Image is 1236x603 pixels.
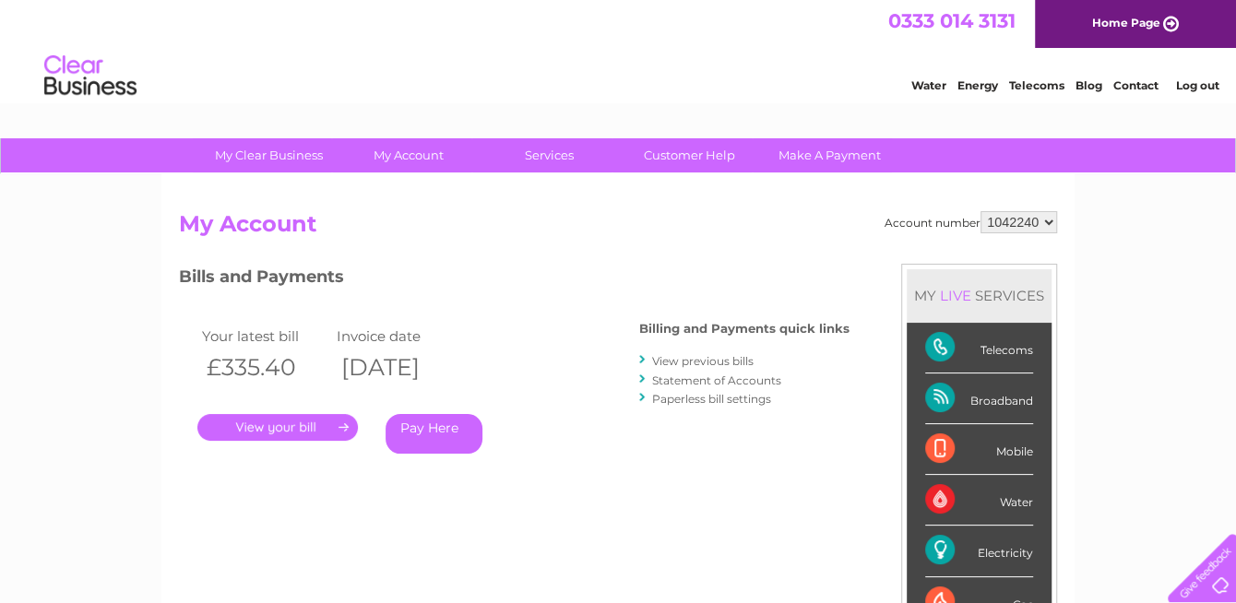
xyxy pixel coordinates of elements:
a: Paperless bill settings [652,392,771,406]
a: 0333 014 3131 [888,9,1016,32]
img: logo.png [43,48,137,104]
a: . [197,414,358,441]
a: View previous bills [652,354,754,368]
div: MY SERVICES [907,269,1052,322]
a: Services [473,138,625,172]
a: My Clear Business [193,138,345,172]
a: Water [911,78,946,92]
div: Account number [885,211,1057,233]
th: £335.40 [197,349,332,386]
h2: My Account [179,211,1057,246]
td: Invoice date [332,324,467,349]
div: Telecoms [925,323,1033,373]
h4: Billing and Payments quick links [639,322,850,336]
a: Blog [1076,78,1102,92]
div: LIVE [936,287,975,304]
div: Broadband [925,373,1033,424]
div: Mobile [925,424,1033,475]
div: Electricity [925,526,1033,576]
a: Make A Payment [754,138,906,172]
div: Water [925,475,1033,526]
a: Contact [1113,78,1159,92]
a: My Account [333,138,485,172]
a: Telecoms [1009,78,1064,92]
h3: Bills and Payments [179,264,850,296]
td: Your latest bill [197,324,332,349]
a: Log out [1175,78,1218,92]
a: Statement of Accounts [652,373,781,387]
th: [DATE] [332,349,467,386]
a: Energy [957,78,998,92]
a: Pay Here [386,414,482,454]
div: Clear Business is a trading name of Verastar Limited (registered in [GEOGRAPHIC_DATA] No. 3667643... [184,10,1055,89]
a: Customer Help [613,138,766,172]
